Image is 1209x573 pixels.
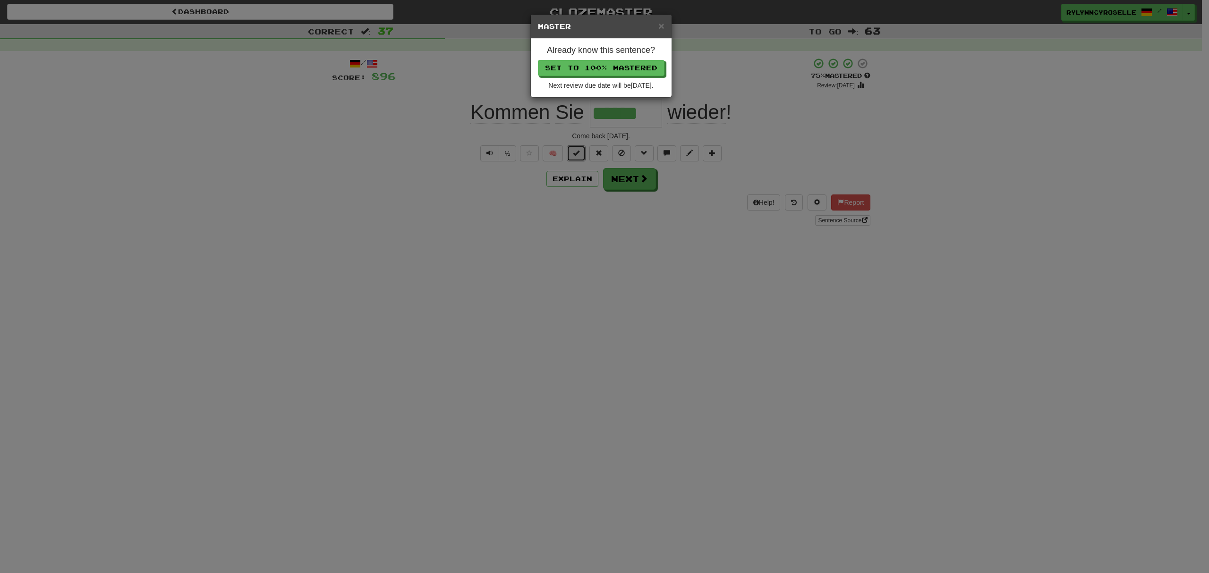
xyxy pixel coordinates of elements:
span: × [658,20,664,31]
button: Close [658,21,664,31]
h4: Already know this sentence? [538,46,664,55]
button: Set to 100% Mastered [538,60,664,76]
h5: Master [538,22,664,31]
div: Next review due date will be [DATE] . [538,81,664,90]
